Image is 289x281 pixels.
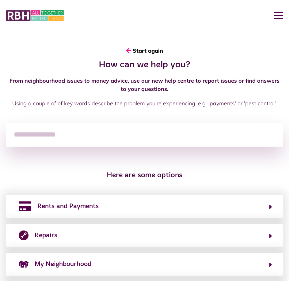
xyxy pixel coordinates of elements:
img: neighborhood.png [19,259,29,269]
img: report-repair.png [19,230,29,240]
h2: How can we help you? [6,59,283,70]
h3: Here are some options [6,171,283,180]
strong: From neighbourhood issues to money advice, use our new help centre to report issues or find answe... [10,77,279,92]
button: Start again [122,42,168,59]
img: MyRBH [6,9,64,22]
span: Rents and Payments [37,201,99,211]
span: Repairs [35,230,57,240]
button: My Neighbourhood [17,259,272,269]
span: My Neighbourhood [35,259,91,269]
button: Rents and Payments [17,201,272,212]
button: Repairs [17,230,272,241]
img: rents-payments.png [19,201,31,211]
p: Using a couple of of key words describe the problem you're experiencing. e.g. 'payments' or 'pest... [6,99,283,107]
